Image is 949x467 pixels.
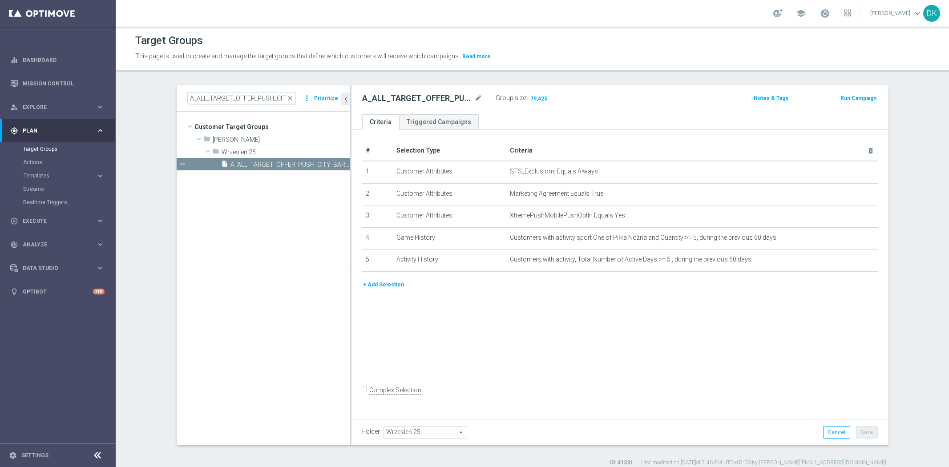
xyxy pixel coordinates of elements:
button: person_search Explore keyboard_arrow_right [10,104,105,111]
button: equalizer Dashboard [10,56,105,64]
span: Wrzesie&#x144; 25 [222,149,350,156]
div: Actions [23,156,115,169]
i: keyboard_arrow_right [96,240,105,249]
div: Plan [10,127,96,135]
td: 2 [362,183,393,205]
div: +10 [93,289,105,294]
div: Mission Control [10,72,105,95]
span: This page is used to create and manage the target groups that define which customers will receive... [135,52,460,60]
span: Customer Target Groups [194,121,350,133]
span: Analyze [23,242,96,247]
div: Streams [23,182,115,196]
div: Realtime Triggers [23,196,115,209]
span: Customers with activity sport One of Piłka Nożna and Quantity >= 5, during the previous 60 days [510,234,776,242]
td: 5 [362,250,393,272]
h1: Target Groups [135,34,203,47]
a: Criteria [362,114,399,130]
i: keyboard_arrow_right [96,264,105,272]
span: Data Studio [23,266,96,271]
div: Data Studio [10,264,96,272]
button: chevron_left [341,93,350,105]
div: Templates [24,173,96,178]
div: Target Groups [23,142,115,156]
a: Realtime Triggers [23,199,93,206]
i: settings [9,451,17,459]
td: 4 [362,227,393,250]
button: + Add Selection [362,280,405,290]
span: A_ALL_TARGET_OFFER_PUSH_CITY_BARCA_180925 [230,161,350,169]
a: Triggered Campaigns [399,114,479,130]
div: Optibot [10,280,105,303]
button: Run Campaign [840,93,877,103]
a: Mission Control [23,72,105,95]
span: XtremePushMobilePushOptIn Equals Yes [510,212,625,219]
span: 79,425 [529,95,548,104]
span: STS_Exclusions Equals Always [510,168,598,175]
button: Notes & Tags [753,93,789,103]
td: Customer Attributes [393,183,506,205]
span: close [287,95,294,102]
button: lightbulb Optibot +10 [10,288,105,295]
button: track_changes Analyze keyboard_arrow_right [10,241,105,248]
label: Complex Selection [369,386,421,395]
label: Last modified on [DATE] at 2:46 PM UTC+02:00 by [PERSON_NAME][EMAIL_ADDRESS][DOMAIN_NAME] [641,459,886,467]
i: keyboard_arrow_right [96,217,105,225]
input: Quick find group or folder [187,92,296,105]
i: more_vert [303,92,311,105]
td: Activity History [393,250,506,272]
div: Explore [10,103,96,111]
button: Templates keyboard_arrow_right [23,172,105,179]
a: Dashboard [23,48,105,72]
span: Customers with activity, Total Number of Active Days >= 5 , during the previous 60 days [510,256,751,263]
i: gps_fixed [10,127,18,135]
i: chevron_left [342,95,350,103]
a: Target Groups [23,145,93,153]
label: Group size [496,94,526,102]
i: delete_forever [867,147,874,154]
div: Analyze [10,241,96,249]
label: ID: 41231 [610,459,633,467]
h2: A_ALL_TARGET_OFFER_PUSH_CITY_BARCA_180925 [362,93,472,104]
span: Templates [24,173,87,178]
td: Customer Attributes [393,161,506,183]
i: keyboard_arrow_right [96,126,105,135]
a: Optibot [23,280,93,303]
div: DK [923,5,940,22]
label: Folder [362,428,380,435]
span: keyboard_arrow_down [913,8,922,18]
div: Templates [23,169,115,182]
span: Plan [23,128,96,133]
button: gps_fixed Plan keyboard_arrow_right [10,127,105,134]
a: Settings [21,453,48,458]
span: Criteria [510,147,533,154]
i: lightbulb [10,288,18,296]
td: Game History [393,227,506,250]
button: play_circle_outline Execute keyboard_arrow_right [10,217,105,225]
i: equalizer [10,56,18,64]
td: 1 [362,161,393,183]
i: insert_drive_file [221,160,228,170]
span: school [796,8,806,18]
button: Mission Control [10,80,105,87]
i: keyboard_arrow_right [96,172,105,180]
i: play_circle_outline [10,217,18,225]
a: Actions [23,159,93,166]
th: Selection Type [393,141,506,161]
span: Marketing Agreement Equals True [510,190,603,197]
span: Dawid K. [213,136,350,144]
span: Execute [23,218,96,224]
a: [PERSON_NAME]keyboard_arrow_down [869,7,923,20]
td: Customer Attributes [393,205,506,228]
i: folder [203,135,210,145]
button: Data Studio keyboard_arrow_right [10,265,105,272]
button: Prioritize [313,93,339,105]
